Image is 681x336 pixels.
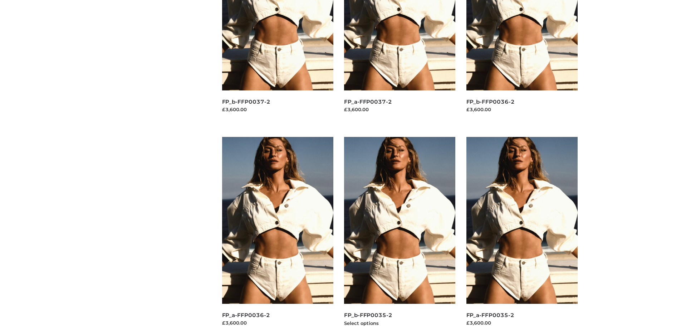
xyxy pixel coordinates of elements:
div: £3,600.00 [466,106,578,113]
div: £3,600.00 [222,319,334,326]
a: FP_a-FFP0035-2 [466,312,514,318]
a: Select options [344,320,379,326]
a: FP_b-FFP0035-2 [344,312,392,318]
div: £3,600.00 [466,319,578,326]
a: FP_a-FFP0037-2 [344,98,392,105]
a: FP_b-FFP0036-2 [466,98,515,105]
a: FP_a-FFP0036-2 [222,312,270,318]
a: FP_b-FFP0037-2 [222,98,270,105]
div: £3,600.00 [222,106,334,113]
div: £3,600.00 [344,106,456,113]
